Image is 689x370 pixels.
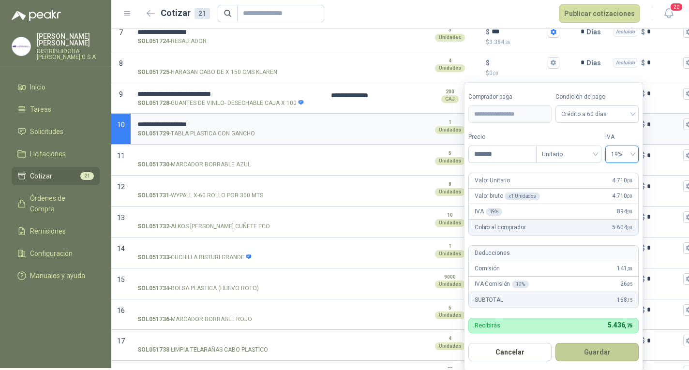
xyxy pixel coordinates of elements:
label: IVA [605,133,639,142]
label: Precio [468,133,536,142]
p: DISTRIBUIDORA [PERSON_NAME] G S.A [37,48,100,60]
p: $ [641,150,645,161]
p: IVA [475,207,502,216]
strong: SOL051733 [137,253,169,262]
div: Unidades [435,126,465,134]
p: Deducciones [475,249,509,258]
p: $ [641,181,645,192]
p: - HARAGAN CABO DE X 150 CMS KLAREN [137,68,277,77]
p: 9000 [444,273,456,281]
span: ,00 [493,71,498,76]
p: - RESALTADOR [137,37,207,46]
span: 15 [117,276,125,283]
span: 7 [119,29,123,36]
span: ,00 [627,178,632,183]
button: Guardar [555,343,639,361]
span: 13 [117,214,125,222]
a: Solicitudes [12,122,100,141]
button: $$0,00 [548,57,559,69]
p: 200 [446,88,454,96]
p: - LIMPIA TELARAÑAS CABO PLASTICO [137,345,268,355]
button: Publicar cotizaciones [559,4,640,23]
div: Unidades [435,188,465,196]
div: Unidades [435,157,465,165]
a: Configuración [12,244,100,263]
input: Incluido $ [647,275,681,282]
div: Unidades [435,342,465,350]
p: Recibirás [475,322,500,328]
p: 5 [449,149,451,157]
div: Unidades [435,64,465,72]
span: 14 [117,245,125,252]
span: 20 [670,2,683,12]
span: ,90 [627,209,632,214]
input: SOL051734-BOLSA PLASTICA (HUEVO ROTO) [137,276,317,283]
input: Incluido $ [647,59,681,66]
span: Inicio [30,82,45,92]
input: SOL051729-TABLA PLASTICA CON GANCHO [137,121,317,128]
p: - GUANTES DE VINILO- DESECHABLE CAJA X 100 [137,99,304,108]
span: 10 [117,121,125,129]
div: Unidades [435,250,465,258]
span: 0 [489,70,498,76]
img: Company Logo [12,37,30,56]
a: Manuales y ayuda [12,266,100,285]
input: Incluido $ [647,244,681,252]
span: ,90 [627,225,632,230]
span: 894 [617,207,632,216]
p: 1 [449,118,451,126]
input: Incluido $ [647,337,681,344]
p: $ [641,58,645,68]
p: $ [641,119,645,130]
p: $ [641,305,645,315]
span: 8 [119,59,123,67]
p: 4 [449,57,451,65]
span: ,36 [504,40,510,45]
p: 1 [449,242,451,250]
h2: Cotizar [161,6,210,20]
p: $ [641,89,645,99]
span: Solicitudes [30,126,63,137]
span: 11 [117,152,125,160]
strong: SOL051738 [137,345,169,355]
span: Órdenes de Compra [30,193,90,214]
p: - CUCHILLA BISTURI GRANDE [137,253,252,262]
label: Condición de pago [555,92,639,102]
a: Remisiones [12,222,100,240]
p: - TABLA PLASTICA CON GANCHO [137,129,255,138]
span: Configuración [30,248,73,259]
div: x 1 Unidades [505,192,540,200]
p: IVA Comisión [475,280,529,289]
p: - MARCADOR BORRABLE AZUL [137,160,251,169]
button: 20 [660,5,677,22]
span: Manuales y ayuda [30,270,85,281]
span: 5.604 [612,223,632,232]
span: 3.384 [489,39,510,45]
span: 141 [617,264,632,273]
span: ,15 [627,297,632,303]
input: SOL051738-LIMPIA TELARAÑAS CABO PLASTICO [137,337,317,344]
p: - ALKOS [PERSON_NAME] CUÑETE ECO [137,222,270,231]
p: Días [586,53,605,73]
p: Cobro al comprador [475,223,525,232]
p: 8 [449,180,451,188]
span: 168 [617,296,632,305]
span: 12 [117,183,125,191]
a: Órdenes de Compra [12,189,100,218]
p: $ [486,69,559,78]
strong: SOL051729 [137,129,169,138]
input: Incluido $ [647,213,681,221]
input: SOL051733-CUCHILLA BISTURI GRANDE [137,245,317,252]
input: SOL051732-ALKOS [PERSON_NAME] CUÑETE ECO [137,214,317,221]
strong: SOL051731 [137,191,169,200]
input: Incluido $ [647,90,681,97]
div: Unidades [435,311,465,319]
p: $ [641,335,645,346]
p: Valor Unitario [475,176,510,185]
input: SOL051725-HARAGAN CABO DE X 150 CMS KLAREN [137,59,317,67]
span: 19% [611,147,633,162]
input: Incluido $ [647,306,681,313]
a: Inicio [12,78,100,96]
span: 16 [117,307,125,314]
input: SOL051730-MARCADOR BORRABLE AZUL [137,152,317,159]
